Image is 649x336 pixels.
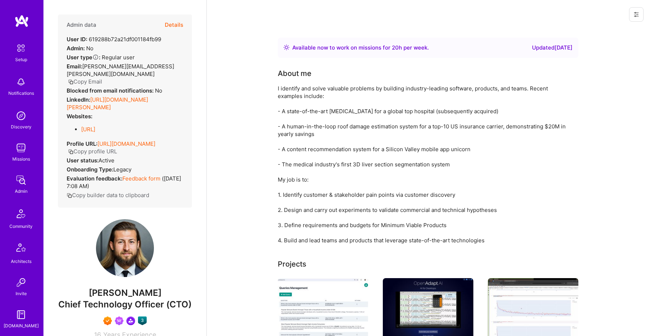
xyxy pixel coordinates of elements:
[67,191,149,199] button: Copy builder data to clipboard
[68,79,74,85] i: icon Copy
[11,123,32,131] div: Discovery
[103,316,112,325] img: Exceptional A.Teamer
[67,45,85,52] strong: Admin:
[67,193,72,198] i: icon Copy
[12,155,30,163] div: Missions
[67,36,87,43] strong: User ID:
[278,259,306,269] div: Projects
[15,187,28,195] div: Admin
[67,87,155,94] strong: Blocked from email notifications:
[165,14,183,35] button: Details
[14,14,29,27] img: logo
[81,126,95,133] a: [URL]
[113,166,131,173] span: legacy
[284,44,289,50] img: Availability
[292,43,429,52] div: Available now to work on missions for h per week .
[67,113,92,120] strong: Websites:
[392,44,399,51] span: 20
[67,22,96,28] h4: Admin data
[68,149,74,154] i: icon Copy
[14,173,28,187] img: admin teamwork
[96,219,154,277] img: User Avatar
[67,54,100,61] strong: User type :
[67,96,90,103] strong: LinkedIn:
[58,288,192,298] span: [PERSON_NAME]
[532,43,573,52] div: Updated [DATE]
[67,44,93,52] div: No
[67,54,135,61] div: Regular user
[14,275,28,290] img: Invite
[67,63,174,77] span: [PERSON_NAME][EMAIL_ADDRESS][PERSON_NAME][DOMAIN_NAME]
[67,140,97,147] strong: Profile URL:
[11,258,32,265] div: Architects
[67,87,162,94] div: No
[14,75,28,89] img: bell
[92,54,99,60] i: Help
[67,175,122,182] strong: Evaluation feedback:
[12,205,30,222] img: Community
[68,78,102,85] button: Copy Email
[13,41,29,56] img: setup
[67,157,99,164] strong: User status:
[67,175,183,190] div: ( [DATE] 7:08 AM )
[14,141,28,155] img: teamwork
[14,307,28,322] img: guide book
[68,148,117,155] button: Copy profile URL
[115,316,123,325] img: Been on Mission
[58,299,192,310] span: Chief Technology Officer (CTO)
[12,240,30,258] img: Architects
[8,89,34,97] div: Notifications
[4,322,39,329] div: [DOMAIN_NAME]
[67,63,82,70] strong: Email:
[97,140,155,147] a: [URL][DOMAIN_NAME]
[16,290,27,297] div: Invite
[278,68,311,79] div: About me
[99,157,114,164] span: Active
[126,316,135,325] img: Community leader
[9,222,33,230] div: Community
[15,56,27,63] div: Setup
[122,175,160,182] a: Feedback form
[67,35,161,43] div: 619288b72a21df001184fb99
[67,96,148,111] a: [URL][DOMAIN_NAME][PERSON_NAME]
[14,109,28,123] img: discovery
[67,166,113,173] strong: Onboarding Type:
[278,85,568,244] div: I identify and solve valuable problems by building industry-leading software, products, and teams...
